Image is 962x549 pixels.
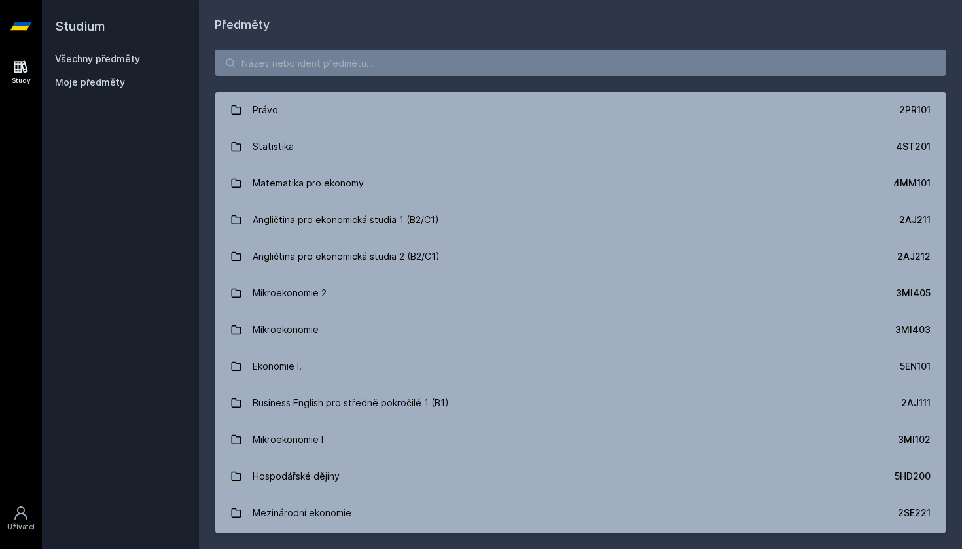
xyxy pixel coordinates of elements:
div: 3MI405 [896,287,931,300]
div: 4MM101 [893,177,931,190]
a: Mezinárodní ekonomie 2SE221 [215,495,946,531]
a: Ekonomie I. 5EN101 [215,348,946,385]
a: Hospodářské dějiny 5HD200 [215,458,946,495]
div: Mikroekonomie I [253,427,323,453]
div: 3MI102 [898,433,931,446]
div: Právo [253,97,278,123]
a: Matematika pro ekonomy 4MM101 [215,165,946,202]
div: 2AJ211 [899,213,931,226]
div: Statistika [253,133,294,160]
a: Mikroekonomie 3MI403 [215,311,946,348]
h1: Předměty [215,16,946,34]
span: Moje předměty [55,76,125,89]
div: 3MI403 [895,323,931,336]
a: Angličtina pro ekonomická studia 2 (B2/C1) 2AJ212 [215,238,946,275]
div: 2PR101 [899,103,931,116]
a: Právo 2PR101 [215,92,946,128]
div: Matematika pro ekonomy [253,170,364,196]
a: Mikroekonomie I 3MI102 [215,421,946,458]
div: Uživatel [7,522,35,532]
div: 5HD200 [895,470,931,483]
div: Angličtina pro ekonomická studia 1 (B2/C1) [253,207,439,233]
div: 2AJ212 [897,250,931,263]
a: Mikroekonomie 2 3MI405 [215,275,946,311]
a: Angličtina pro ekonomická studia 1 (B2/C1) 2AJ211 [215,202,946,238]
div: Mikroekonomie 2 [253,280,327,306]
div: Hospodářské dějiny [253,463,340,489]
div: Mikroekonomie [253,317,319,343]
div: 2SE221 [898,506,931,520]
input: Název nebo ident předmětu… [215,50,946,76]
div: Business English pro středně pokročilé 1 (B1) [253,390,449,416]
div: Angličtina pro ekonomická studia 2 (B2/C1) [253,243,440,270]
div: 2AJ111 [901,397,931,410]
a: Statistika 4ST201 [215,128,946,165]
div: 4ST201 [896,140,931,153]
a: Business English pro středně pokročilé 1 (B1) 2AJ111 [215,385,946,421]
a: Uživatel [3,499,39,539]
a: Study [3,52,39,92]
div: Ekonomie I. [253,353,302,380]
div: Study [12,76,31,86]
div: 5EN101 [900,360,931,373]
a: Všechny předměty [55,53,140,64]
div: Mezinárodní ekonomie [253,500,351,526]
